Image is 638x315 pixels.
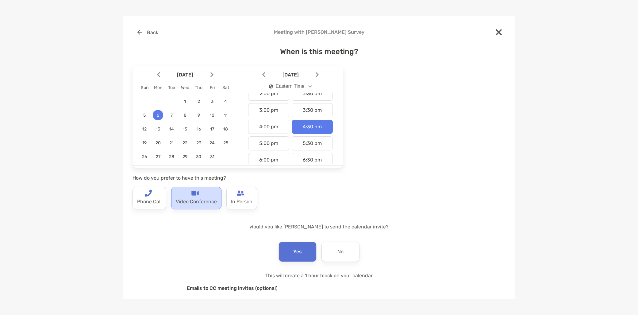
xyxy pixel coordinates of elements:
span: 12 [139,126,150,132]
button: Back [133,25,163,39]
p: Yes [293,247,302,257]
span: 6 [153,113,163,118]
span: 1 [180,99,190,104]
span: 8 [180,113,190,118]
p: Would you like [PERSON_NAME] to send the calendar invite? [133,223,505,231]
span: 14 [166,126,177,132]
div: 3:30 pm [292,103,333,117]
img: type-call [144,189,152,197]
p: In Person [231,197,252,207]
img: Arrow icon [262,72,265,77]
span: 23 [194,140,204,146]
span: 9 [194,113,204,118]
span: 3 [207,99,217,104]
span: 31 [207,154,217,159]
div: Mon [151,85,165,90]
span: 7 [166,113,177,118]
span: 26 [139,154,150,159]
div: 3:00 pm [248,103,289,117]
img: Arrow icon [316,72,319,77]
span: 27 [153,154,163,159]
p: How do you prefer to have this meeting? [133,174,343,182]
span: 2 [194,99,204,104]
span: (optional) [255,285,278,291]
div: 5:30 pm [292,136,333,150]
div: Tue [165,85,178,90]
div: 6:30 pm [292,153,333,167]
span: 4 [221,99,231,104]
img: icon [269,84,273,89]
div: Wed [178,85,192,90]
p: No [337,247,344,257]
img: close modal [496,29,502,35]
span: 28 [166,154,177,159]
span: 30 [194,154,204,159]
img: type-call [191,189,199,197]
span: 21 [166,140,177,146]
div: 2:00 pm [248,87,289,101]
span: 25 [221,140,231,146]
span: 29 [180,154,190,159]
div: Sun [138,85,151,90]
img: button icon [137,30,142,35]
div: Sat [219,85,233,90]
img: Arrow icon [210,72,213,77]
img: Open dropdown arrow [309,85,312,87]
div: Thu [192,85,206,90]
span: 22 [180,140,190,146]
span: 15 [180,126,190,132]
span: 18 [221,126,231,132]
div: Eastern Time [269,84,305,89]
span: 16 [194,126,204,132]
div: 4:00 pm [248,120,289,134]
p: Video Conference [176,197,217,207]
img: Arrow icon [157,72,160,77]
span: [DATE] [161,72,209,78]
div: Fri [206,85,219,90]
span: 24 [207,140,217,146]
h4: Meeting with [PERSON_NAME] Survey [133,29,505,35]
p: Emails to CC meeting invites [187,284,452,292]
p: Phone Call [137,197,162,207]
span: 20 [153,140,163,146]
span: 5 [139,113,150,118]
img: type-call [237,189,244,197]
span: [DATE] [267,72,314,78]
span: 13 [153,126,163,132]
div: 5:00 pm [248,136,289,150]
span: 19 [139,140,150,146]
div: 6:00 pm [248,153,289,167]
button: iconEastern Time [264,79,317,93]
h4: When is this meeting? [133,47,505,56]
span: 17 [207,126,217,132]
span: 10 [207,113,217,118]
p: This will create a 1 hour block on your calendar [187,272,452,279]
div: 4:30 pm [292,120,333,134]
span: 11 [221,113,231,118]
